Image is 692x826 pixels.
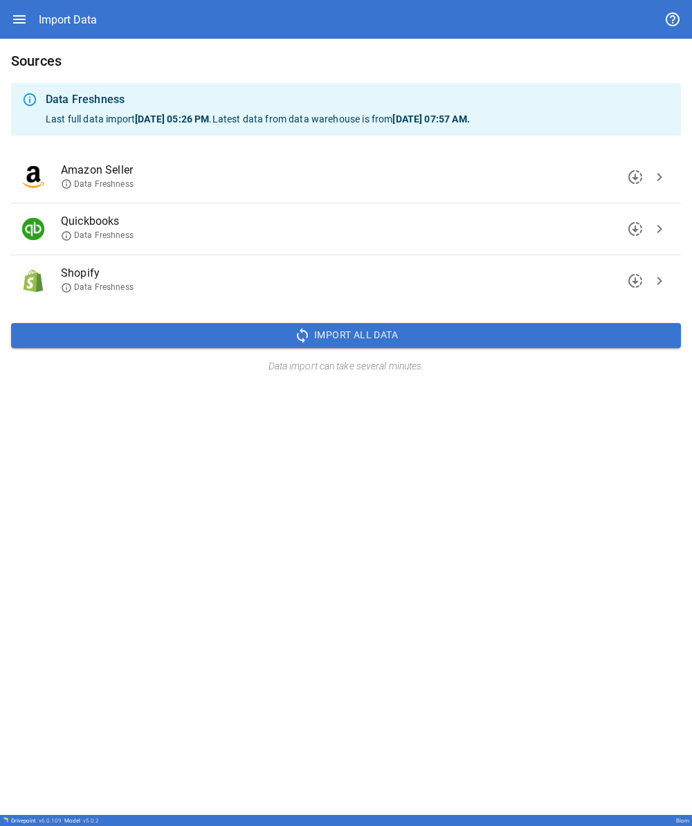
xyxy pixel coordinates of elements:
span: Data Freshness [61,230,134,241]
span: chevron_right [651,221,668,237]
span: Quickbooks [61,213,648,230]
h6: Data import can take several minutes. [11,359,681,374]
span: v 5.0.2 [83,818,99,824]
img: Shopify [22,270,44,292]
div: Data Freshness [46,91,670,108]
span: chevron_right [651,273,668,289]
div: Biom [676,818,689,824]
span: downloading [627,221,644,237]
img: Quickbooks [22,218,44,240]
p: Last full data import . Latest data from data warehouse is from [46,112,670,126]
span: Shopify [61,265,648,282]
span: sync [294,327,311,344]
span: Amazon Seller [61,162,648,178]
div: Import Data [39,13,97,26]
span: Data Freshness [61,178,134,190]
img: Drivepoint [3,817,8,823]
b: [DATE] 07:57 AM . [392,113,469,125]
span: chevron_right [651,169,668,185]
span: downloading [627,169,644,185]
div: Model [64,818,99,824]
h6: Sources [11,50,681,72]
span: Import All Data [314,327,398,344]
span: Data Freshness [61,282,134,293]
button: Import All Data [11,323,681,348]
img: Amazon Seller [22,166,44,188]
div: Drivepoint [11,818,62,824]
b: [DATE] 05:26 PM [135,113,209,125]
span: v 6.0.109 [39,818,62,824]
span: downloading [627,273,644,289]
